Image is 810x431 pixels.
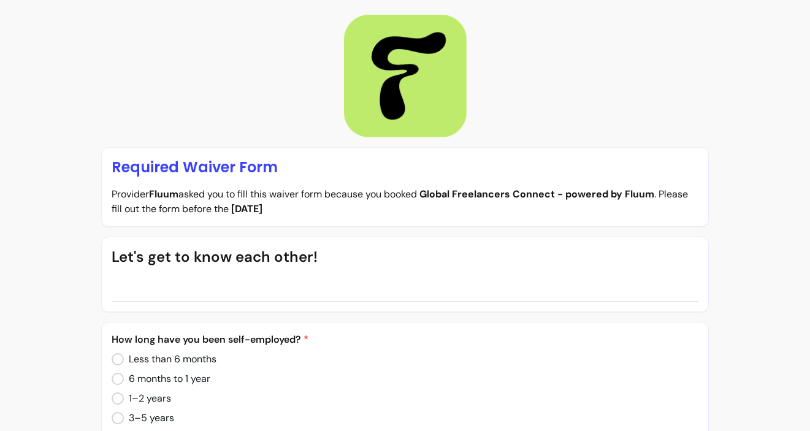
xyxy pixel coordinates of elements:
b: [DATE] [231,202,262,215]
p: How long have you been self-employed? [112,332,698,347]
input: 3–5 years [112,406,184,430]
input: Less than 6 months [112,347,226,372]
img: Logo provider [344,15,467,137]
p: Required Waiver Form [112,158,698,177]
b: Fluum [149,188,178,200]
p: Provider asked you to fill this waiver form because you booked . Please fill out the form before the [112,187,698,216]
input: 1–2 years [112,386,181,411]
p: Let's get to know each other! [112,247,698,267]
b: Global Freelancers Connect - powered by Fluum [419,188,654,200]
input: 6 months to 1 year [112,367,220,391]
